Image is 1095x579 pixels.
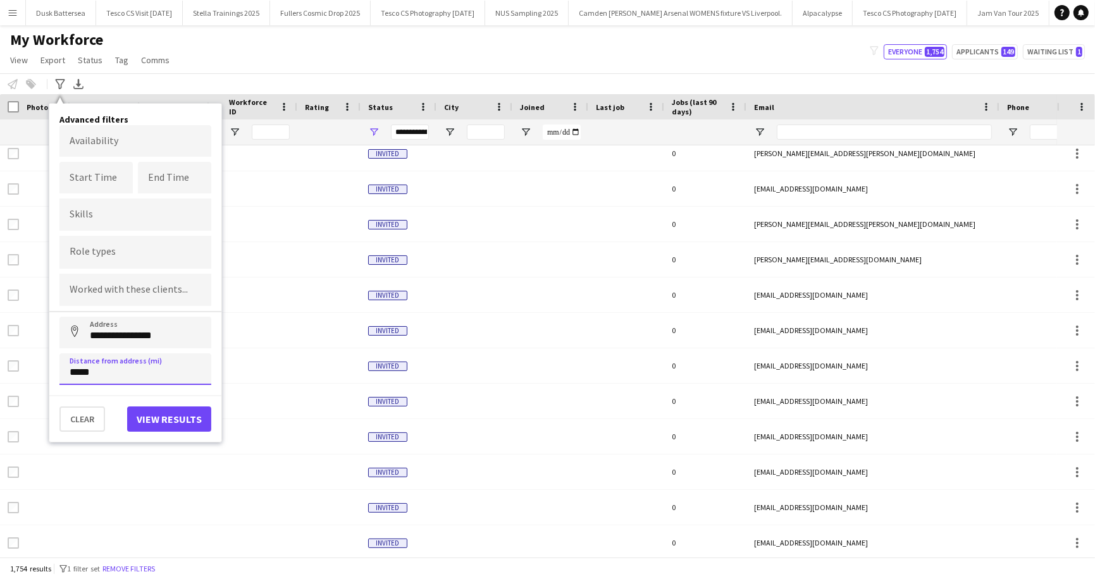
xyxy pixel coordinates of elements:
[925,47,944,57] span: 1,754
[71,76,86,92] app-action-btn: Export XLSX
[467,125,505,140] input: City Filter Input
[664,419,746,454] div: 0
[8,502,19,513] input: Row Selection is disabled for this row (unchecked)
[664,384,746,418] div: 0
[444,102,459,112] span: City
[569,1,793,25] button: Camden [PERSON_NAME] Arsenal WOMENS fixture VS Liverpool.
[183,1,270,25] button: Stella Trainings 2025
[8,325,19,336] input: Row Selection is disabled for this row (unchecked)
[59,406,105,432] button: Clear
[368,397,407,406] span: Invited
[90,102,128,112] span: First Name
[73,52,108,68] a: Status
[746,171,999,206] div: [EMAIL_ADDRESS][DOMAIN_NAME]
[664,207,746,241] div: 0
[368,185,407,194] span: Invited
[368,220,407,229] span: Invited
[444,126,455,138] button: Open Filter Menu
[8,254,19,265] input: Row Selection is disabled for this row (unchecked)
[664,454,746,489] div: 0
[8,183,19,195] input: Row Selection is disabled for this row (unchecked)
[664,348,746,383] div: 0
[70,284,201,296] input: Type to search clients...
[746,242,999,277] div: [PERSON_NAME][EMAIL_ADDRESS][DOMAIN_NAME]
[664,171,746,206] div: 0
[59,114,211,125] h4: Advanced filters
[952,44,1018,59] button: Applicants149
[664,277,746,312] div: 0
[26,1,96,25] button: Dusk Battersea
[754,102,774,112] span: Email
[853,1,967,25] button: Tesco CS Photography [DATE]
[8,396,19,407] input: Row Selection is disabled for this row (unchecked)
[746,490,999,525] div: [EMAIL_ADDRESS][DOMAIN_NAME]
[368,326,407,336] span: Invited
[746,313,999,348] div: [EMAIL_ADDRESS][DOMAIN_NAME]
[746,348,999,383] div: [EMAIL_ADDRESS][DOMAIN_NAME]
[520,126,531,138] button: Open Filter Menu
[884,44,947,59] button: Everyone1,754
[485,1,569,25] button: NUS Sampling 2025
[368,432,407,442] span: Invited
[229,97,275,116] span: Workforce ID
[793,1,853,25] button: Alpacalypse
[596,102,624,112] span: Last job
[1023,44,1085,59] button: Waiting list1
[746,207,999,241] div: [PERSON_NAME][EMAIL_ADDRESS][PERSON_NAME][DOMAIN_NAME]
[664,313,746,348] div: 0
[8,466,19,478] input: Row Selection is disabled for this row (unchecked)
[664,490,746,525] div: 0
[8,431,19,442] input: Row Selection is disabled for this row (unchecked)
[8,219,19,230] input: Row Selection is disabled for this row (unchecked)
[27,102,48,112] span: Photo
[543,125,581,140] input: Joined Filter Input
[252,125,290,140] input: Workforce ID Filter Input
[520,102,545,112] span: Joined
[368,102,393,112] span: Status
[270,1,371,25] button: Fullers Cosmic Drop 2025
[305,102,329,112] span: Rating
[127,406,211,432] button: View results
[672,97,724,116] span: Jobs (last 90 days)
[96,1,183,25] button: Tesco CS Visit [DATE]
[159,102,197,112] span: Last Name
[35,52,70,68] a: Export
[368,149,407,159] span: Invited
[78,54,102,66] span: Status
[5,52,33,68] a: View
[754,126,765,138] button: Open Filter Menu
[8,360,19,372] input: Row Selection is disabled for this row (unchecked)
[10,54,28,66] span: View
[100,562,158,576] button: Remove filters
[8,289,19,301] input: Row Selection is disabled for this row (unchecked)
[746,525,999,560] div: [EMAIL_ADDRESS][DOMAIN_NAME]
[110,52,133,68] a: Tag
[1001,47,1015,57] span: 149
[53,76,68,92] app-action-btn: Advanced filters
[664,136,746,171] div: 0
[664,525,746,560] div: 0
[115,54,128,66] span: Tag
[1007,126,1018,138] button: Open Filter Menu
[229,126,240,138] button: Open Filter Menu
[70,209,201,221] input: Type to search skills...
[8,537,19,549] input: Row Selection is disabled for this row (unchecked)
[746,136,999,171] div: [PERSON_NAME][EMAIL_ADDRESS][PERSON_NAME][DOMAIN_NAME]
[368,126,380,138] button: Open Filter Menu
[368,503,407,513] span: Invited
[8,148,19,159] input: Row Selection is disabled for this row (unchecked)
[371,1,485,25] button: Tesco CS Photography [DATE]
[40,54,65,66] span: Export
[368,468,407,477] span: Invited
[368,255,407,265] span: Invited
[1076,47,1082,57] span: 1
[777,125,992,140] input: Email Filter Input
[664,242,746,277] div: 0
[67,564,100,573] span: 1 filter set
[1007,102,1029,112] span: Phone
[368,291,407,300] span: Invited
[967,1,1049,25] button: Jam Van Tour 2025
[10,30,103,49] span: My Workforce
[746,454,999,489] div: [EMAIL_ADDRESS][DOMAIN_NAME]
[746,277,999,312] div: [EMAIL_ADDRESS][DOMAIN_NAME]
